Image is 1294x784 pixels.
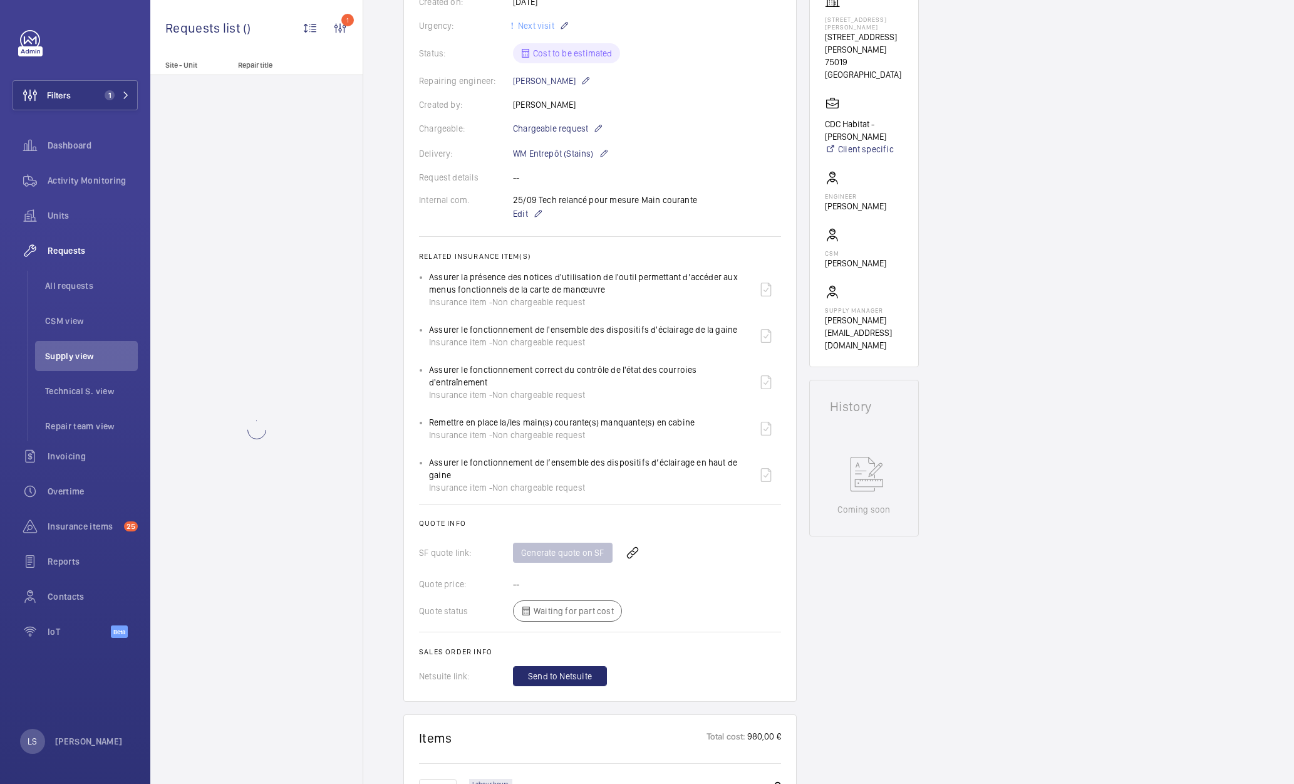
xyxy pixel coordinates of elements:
span: Insurance item - [429,481,492,494]
h2: Quote info [419,519,781,528]
p: Site - Unit [150,61,233,70]
p: Total cost: [707,730,746,746]
a: Client specific [825,143,903,155]
p: [STREET_ADDRESS][PERSON_NAME] [825,16,903,31]
p: [PERSON_NAME] [55,735,123,748]
span: Insurance item - [429,296,492,308]
span: Dashboard [48,139,138,152]
span: Beta [111,625,128,638]
span: Insurance items [48,520,119,533]
span: IoT [48,625,111,638]
span: CSM view [45,315,138,327]
span: Insurance item - [429,336,492,348]
h2: Sales order info [419,647,781,656]
span: Overtime [48,485,138,498]
button: Filters1 [13,80,138,110]
span: Technical S. view [45,385,138,397]
button: Send to Netsuite [513,666,607,686]
span: Non chargeable request [492,389,585,401]
span: Non chargeable request [492,429,585,441]
p: Supply manager [825,306,903,314]
p: [PERSON_NAME] [825,200,886,212]
p: Repair title [238,61,321,70]
span: Supply view [45,350,138,362]
span: Insurance item - [429,389,492,401]
span: Next visit [515,21,554,31]
span: 1 [105,90,115,100]
span: Requests list [165,20,243,36]
p: [PERSON_NAME] [825,257,886,269]
h1: History [830,400,898,413]
h1: Items [419,730,452,746]
span: Edit [513,207,528,220]
span: Invoicing [48,450,138,463]
p: [PERSON_NAME][EMAIL_ADDRESS][DOMAIN_NAME] [825,314,903,352]
p: 75019 [GEOGRAPHIC_DATA] [825,56,903,81]
span: Reports [48,555,138,568]
span: Units [48,209,138,222]
p: CSM [825,249,886,257]
p: CDC Habitat - [PERSON_NAME] [825,118,903,143]
span: All requests [45,280,138,292]
span: Contacts [48,590,138,603]
span: Insurance item - [429,429,492,441]
span: Non chargeable request [492,336,585,348]
span: Chargeable request [513,122,588,135]
span: Non chargeable request [492,481,585,494]
span: Non chargeable request [492,296,585,308]
span: Activity Monitoring [48,174,138,187]
span: 25 [124,521,138,531]
span: Send to Netsuite [528,670,592,682]
span: Repair team view [45,420,138,432]
p: [STREET_ADDRESS][PERSON_NAME] [825,31,903,56]
h2: Related insurance item(s) [419,252,781,261]
span: Requests [48,244,138,257]
p: LS [28,735,37,748]
span: Filters [47,89,71,102]
p: WM Entrepôt (Stains) [513,146,609,161]
p: 980,00 € [746,730,781,746]
p: [PERSON_NAME] [513,73,591,88]
p: Engineer [825,192,886,200]
p: Coming soon [837,503,890,516]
